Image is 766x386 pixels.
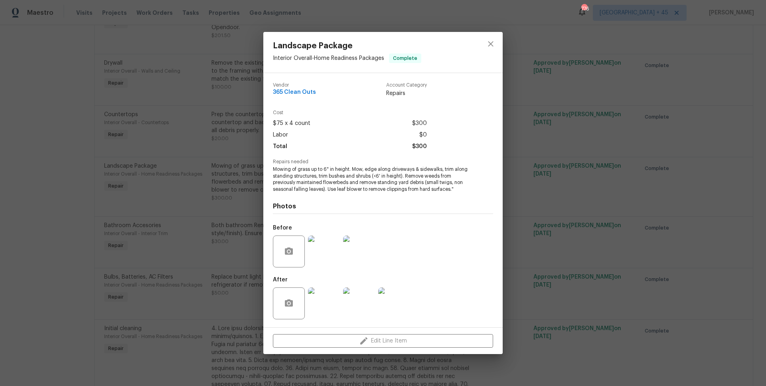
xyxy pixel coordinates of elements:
span: Account Category [386,83,427,88]
div: 776 [581,5,587,13]
span: Repairs [386,89,427,97]
h4: Photos [273,202,493,210]
span: Total [273,141,287,152]
span: Labor [273,129,288,141]
span: Interior Overall - Home Readiness Packages [273,55,384,61]
span: $300 [412,118,427,129]
span: $0 [419,129,427,141]
span: Vendor [273,83,316,88]
span: Mowing of grass up to 6" in height. Mow, edge along driveways & sidewalks, trim along standing st... [273,166,471,193]
span: Cost [273,110,427,115]
span: $300 [412,141,427,152]
span: Repairs needed [273,159,493,164]
button: close [481,34,500,53]
span: Complete [390,54,421,62]
span: $75 x 4 count [273,118,310,129]
h5: After [273,277,288,283]
h5: Before [273,225,292,231]
span: 365 Clean Outs [273,89,316,95]
span: Landscape Package [273,42,421,50]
